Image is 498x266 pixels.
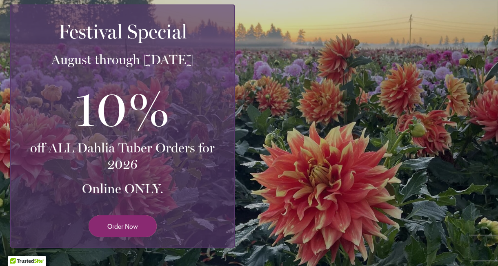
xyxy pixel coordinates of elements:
[89,215,157,237] a: Order Now
[21,51,224,68] h3: August through [DATE]
[21,20,224,43] h2: Festival Special
[21,140,224,172] h3: off ALL Dahlia Tuber Orders for 2026
[21,181,224,197] h3: Online ONLY.
[21,76,224,140] h3: 10%
[107,221,138,231] span: Order Now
